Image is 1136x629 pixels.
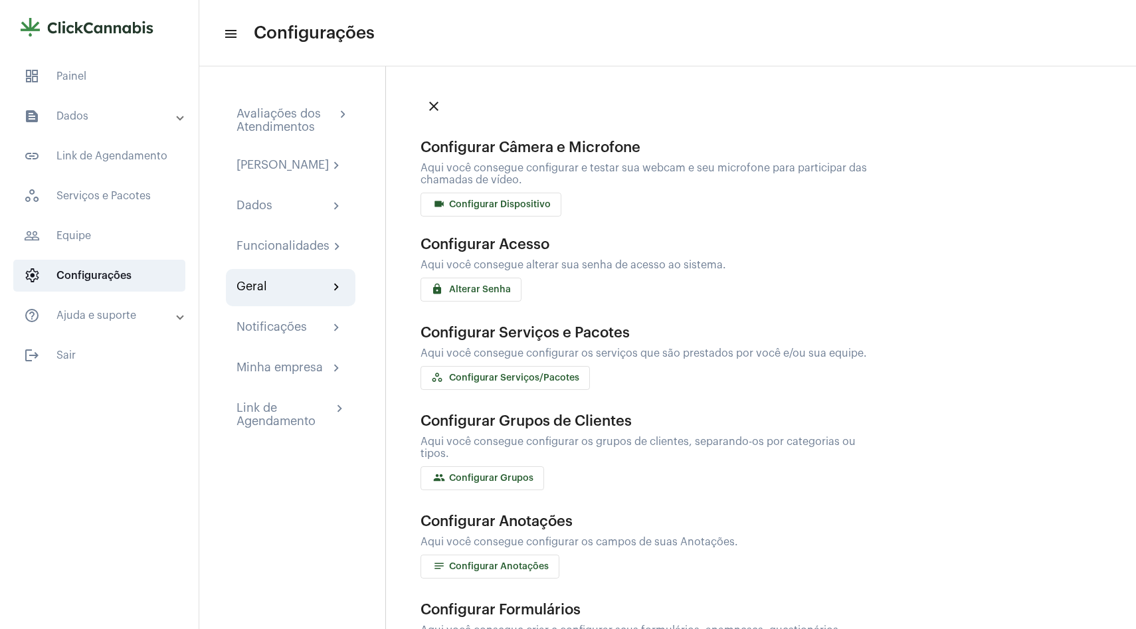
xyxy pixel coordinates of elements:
[24,108,40,124] mat-icon: sidenav icon
[421,139,886,155] div: Configurar Câmera e Microfone
[431,562,549,571] span: Configurar Anotações
[237,280,267,296] div: Geral
[24,268,40,284] span: sidenav icon
[13,60,185,92] span: Painel
[329,199,345,215] mat-icon: chevron_right
[421,259,886,271] div: Aqui você consegue alterar sua senha de acesso ao sistema.
[8,100,199,132] mat-expansion-panel-header: sidenav iconDados
[431,472,447,488] mat-icon: group
[421,466,544,490] button: Configurar Grupos
[24,308,177,323] mat-panel-title: Ajuda e suporte
[421,193,561,217] button: Configurar Dispositivo
[237,107,335,134] div: Avaliações dos Atendimentos
[421,536,886,548] div: Aqui você consegue configurar os campos de suas Anotações.
[431,198,447,214] mat-icon: videocam
[421,555,559,579] button: Configurar Anotações
[237,361,323,377] div: Minha empresa
[24,108,177,124] mat-panel-title: Dados
[431,283,447,299] mat-icon: locker
[421,366,590,390] button: Configurar Serviços/Pacotes
[431,373,579,383] span: Configurar Serviços/Pacotes
[237,239,330,255] div: Funcionalidades
[329,280,345,296] mat-icon: chevron_right
[13,260,185,292] span: Configurações
[431,200,551,209] span: Configurar Dispositivo
[8,300,199,331] mat-expansion-panel-header: sidenav iconAjuda e suporte
[421,436,886,460] div: Aqui você consegue configurar os grupos de clientes, separando-os por categorias ou tipos.
[421,162,886,186] div: Aqui você consegue configurar e testar sua webcam e seu microfone para participar das chamadas de...
[329,361,345,377] mat-icon: chevron_right
[421,236,886,252] div: Configurar Acesso
[223,26,237,42] mat-icon: sidenav icon
[421,413,886,429] div: Configurar Grupos de Clientes
[421,347,886,359] div: Aqui você consegue configurar os serviços que são prestados por você e/ou sua equipe.
[13,180,185,212] span: Serviços e Pacotes
[421,602,886,618] div: Configurar Formulários
[237,158,329,174] div: [PERSON_NAME]
[24,308,40,323] mat-icon: sidenav icon
[421,513,886,529] div: Configurar Anotações
[13,140,185,172] span: Link de Agendamento
[431,474,533,483] span: Configurar Grupos
[431,560,447,576] mat-icon: notes
[13,220,185,252] span: Equipe
[24,347,40,363] mat-icon: sidenav icon
[13,339,185,371] span: Sair
[421,325,886,341] div: Configurar Serviços e Pacotes
[254,23,375,44] span: Configurações
[332,401,345,417] mat-icon: chevron_right
[24,228,40,244] mat-icon: sidenav icon
[237,199,272,215] div: Dados
[431,371,447,387] mat-icon: workspaces_outlined
[329,320,345,336] mat-icon: chevron_right
[24,188,40,204] span: sidenav icon
[335,107,345,123] mat-icon: chevron_right
[421,278,521,302] button: Alterar Senha
[24,148,40,164] mat-icon: sidenav icon
[330,239,345,255] mat-icon: chevron_right
[237,320,307,336] div: Notificações
[431,285,511,294] span: Alterar Senha
[11,7,163,46] img: e9aadf4b-4028-cb14-7c24-3120a7c65d26.png
[426,98,442,114] mat-icon: close
[329,158,345,174] mat-icon: chevron_right
[237,401,332,428] div: Link de Agendamento
[24,68,40,84] span: sidenav icon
